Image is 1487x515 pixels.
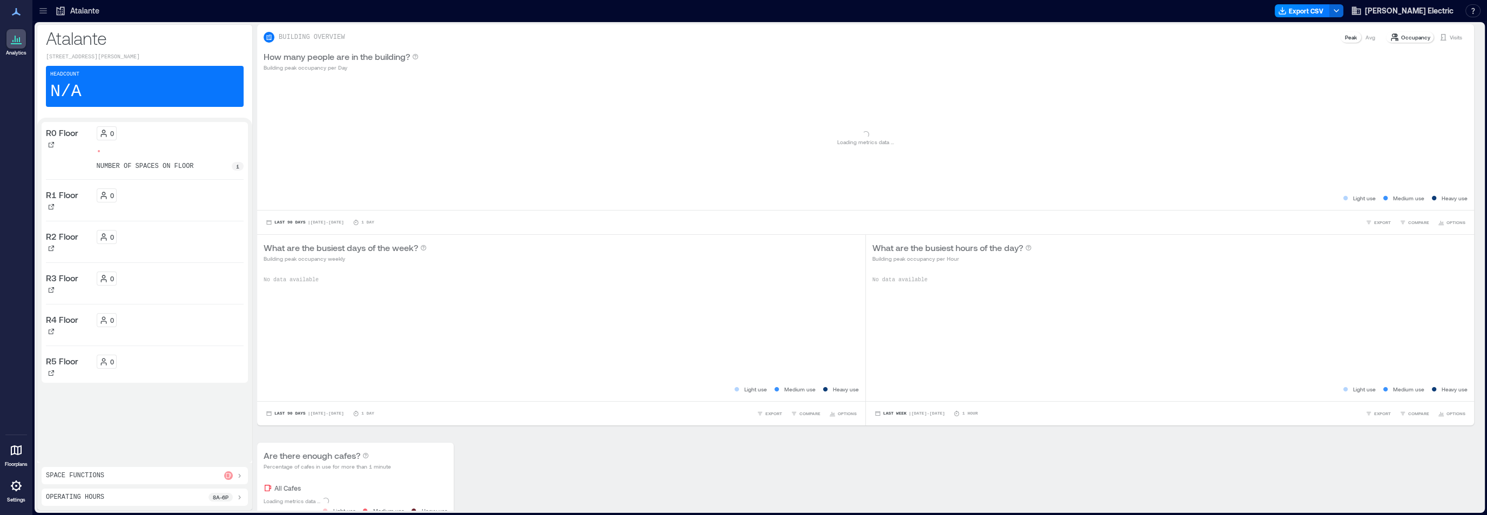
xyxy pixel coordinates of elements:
button: COMPARE [1397,408,1431,419]
p: Light use [744,385,767,394]
p: Light use [1353,385,1376,394]
a: Floorplans [2,437,31,471]
p: Building peak occupancy per Hour [872,254,1032,263]
p: 0 [110,357,114,366]
p: All Cafes [274,484,301,492]
p: Medium use [1393,385,1424,394]
button: [PERSON_NAME] Electric [1348,2,1457,19]
span: [PERSON_NAME] Electric [1365,5,1454,16]
span: OPTIONS [838,410,857,417]
p: No data available [872,276,1468,284]
p: Atalante [46,27,244,49]
span: OPTIONS [1446,410,1465,417]
p: Heavy use [1442,194,1468,202]
button: OPTIONS [1436,408,1468,419]
p: Peak [1345,33,1357,42]
p: Medium use [1393,194,1424,202]
p: Heavy use [1442,385,1468,394]
p: Analytics [6,50,26,56]
p: Heavy use [833,385,859,394]
p: Settings [7,497,25,503]
p: R2 Floor [46,230,78,243]
p: R5 Floor [46,355,78,368]
p: What are the busiest days of the week? [264,241,418,254]
p: 0 [110,233,114,241]
p: N/A [50,81,82,103]
p: Medium use [784,385,816,394]
p: Light use [1353,194,1376,202]
p: Space Functions [46,471,104,480]
p: 0 [110,129,114,138]
p: R0 Floor [46,126,78,139]
p: Floorplans [5,461,28,467]
a: Analytics [3,26,30,59]
button: COMPARE [789,408,823,419]
button: OPTIONS [1436,217,1468,228]
p: No data available [264,276,859,284]
p: How many people are in the building? [264,50,410,63]
p: Light use [333,506,355,515]
span: OPTIONS [1446,219,1465,226]
a: Settings [3,473,29,506]
span: EXPORT [1374,219,1391,226]
p: number of spaces on floor [97,162,194,171]
p: R3 Floor [46,272,78,284]
button: Last 90 Days |[DATE]-[DATE] [264,217,346,228]
p: Operating Hours [46,493,104,502]
p: 0 [110,274,114,283]
span: COMPARE [799,410,820,417]
p: Visits [1450,33,1462,42]
p: Loading metrics data ... [837,138,894,146]
p: Building peak occupancy weekly [264,254,427,263]
p: R4 Floor [46,313,78,326]
p: [STREET_ADDRESS][PERSON_NAME] [46,53,244,62]
button: COMPARE [1397,217,1431,228]
button: EXPORT [755,408,784,419]
p: Loading metrics data ... [264,497,320,505]
button: EXPORT [1363,408,1393,419]
span: EXPORT [1374,410,1391,417]
button: Last 90 Days |[DATE]-[DATE] [264,408,346,419]
p: 1 Day [361,410,374,417]
p: Building peak occupancy per Day [264,63,419,72]
p: 1 Hour [962,410,978,417]
p: Atalante [70,5,99,16]
p: 0 [110,191,114,200]
p: Are there enough cafes? [264,449,360,462]
span: COMPARE [1408,219,1429,226]
p: Percentage of cafes in use for more than 1 minute [264,462,391,471]
p: Avg [1365,33,1375,42]
p: Occupancy [1401,33,1430,42]
p: Heavy use [421,506,447,515]
p: Medium use [373,506,404,515]
p: 0 [110,316,114,324]
button: Last Week |[DATE]-[DATE] [872,408,947,419]
button: EXPORT [1363,217,1393,228]
button: Export CSV [1275,4,1330,17]
p: Headcount [50,70,79,79]
span: EXPORT [765,410,782,417]
span: COMPARE [1408,410,1429,417]
p: 8a - 6p [213,493,228,502]
p: 1 Day [361,219,374,226]
p: What are the busiest hours of the day? [872,241,1023,254]
p: 1 [236,162,239,171]
p: R1 Floor [46,188,78,201]
button: OPTIONS [827,408,859,419]
p: BUILDING OVERVIEW [279,33,345,42]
